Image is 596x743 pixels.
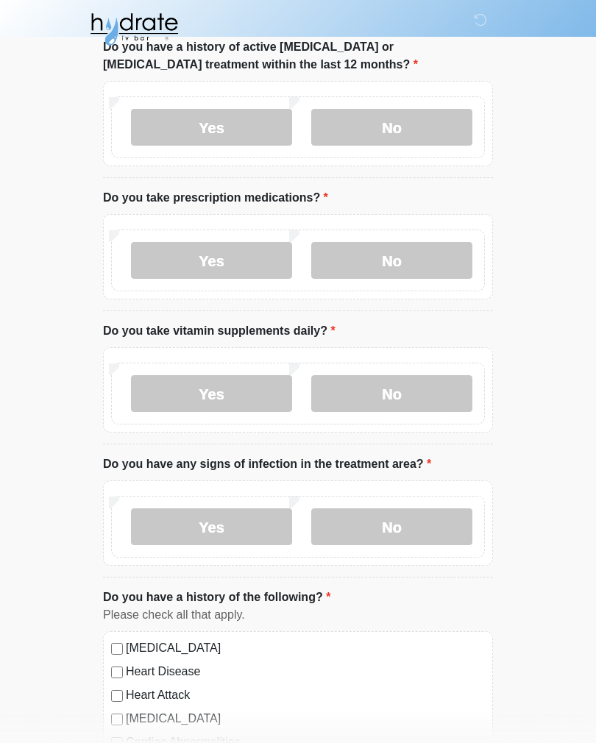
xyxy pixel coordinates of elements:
[131,376,292,413] label: Yes
[311,509,472,546] label: No
[126,687,485,705] label: Heart Attack
[111,691,123,703] input: Heart Attack
[131,243,292,280] label: Yes
[131,509,292,546] label: Yes
[88,11,180,48] img: Hydrate IV Bar - Fort Collins Logo
[103,456,431,474] label: Do you have any signs of infection in the treatment area?
[126,711,485,728] label: [MEDICAL_DATA]
[311,376,472,413] label: No
[103,589,330,607] label: Do you have a history of the following?
[111,644,123,655] input: [MEDICAL_DATA]
[103,323,336,341] label: Do you take vitamin supplements daily?
[103,190,328,207] label: Do you take prescription medications?
[126,664,485,681] label: Heart Disease
[103,607,493,625] div: Please check all that apply.
[131,110,292,146] label: Yes
[111,667,123,679] input: Heart Disease
[111,714,123,726] input: [MEDICAL_DATA]
[311,110,472,146] label: No
[126,640,485,658] label: [MEDICAL_DATA]
[311,243,472,280] label: No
